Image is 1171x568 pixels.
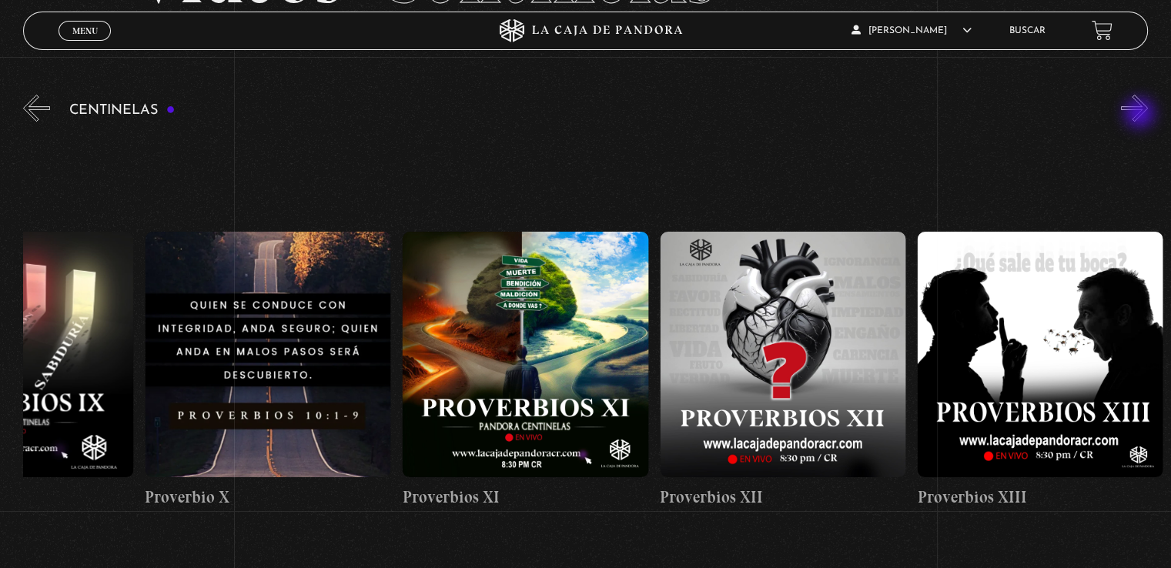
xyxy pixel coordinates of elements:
h4: Proverbios XII [661,485,906,510]
h3: Centinelas [69,103,175,118]
span: [PERSON_NAME] [851,26,972,35]
h4: Proverbio X [146,485,391,510]
button: Previous [23,95,50,122]
a: Buscar [1009,26,1046,35]
a: View your shopping cart [1092,20,1112,41]
h4: Proverbios XI [403,485,648,510]
h4: Proverbios XIII [918,485,1163,510]
span: Menu [72,26,98,35]
span: Cerrar [67,39,103,50]
button: Next [1121,95,1148,122]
